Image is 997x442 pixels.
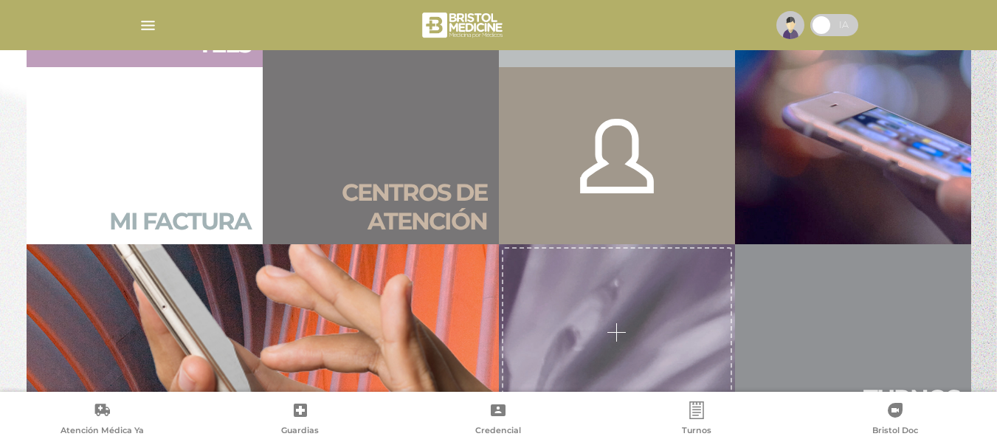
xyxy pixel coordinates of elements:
img: bristol-medicine-blanco.png [420,7,508,43]
a: Mi factura [27,67,263,244]
span: Bristol Doc [872,425,918,438]
img: profile-placeholder.svg [776,11,804,39]
a: Guardias [201,401,400,439]
span: Guardias [281,425,319,438]
h2: Tur nos [863,384,959,412]
a: Bristol Doc [796,401,994,439]
a: Turnos [735,244,971,421]
a: Atención Médica Ya [3,401,201,439]
h2: Mi factura [109,207,251,235]
span: Atención Médica Ya [61,425,144,438]
a: Credencial [399,401,598,439]
span: Credencial [475,425,521,438]
span: Turnos [682,425,711,438]
a: Turnos [598,401,796,439]
img: Cober_menu-lines-white.svg [139,16,157,35]
h2: Centros de atención [275,179,487,235]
